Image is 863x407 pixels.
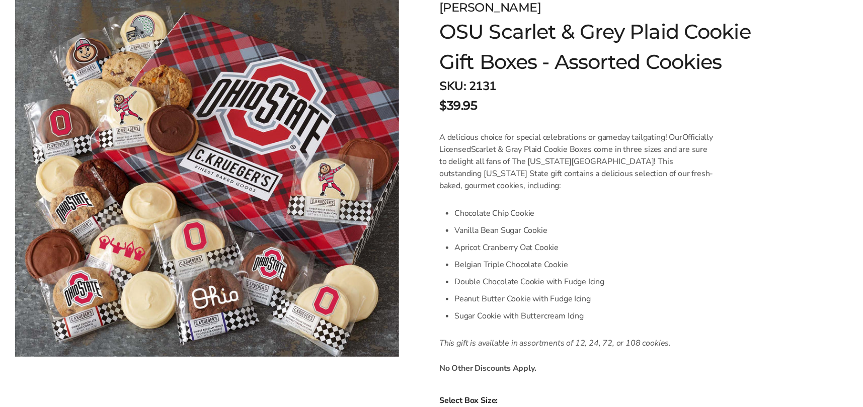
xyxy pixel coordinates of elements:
[439,394,838,406] span: Select Box Size:
[439,131,715,192] p: A delicious choice for special celebrations or gameday tailgating! Our Scarlet & Gray Plaid Cooki...
[439,363,536,374] strong: No Other Discounts Apply.
[454,222,715,239] li: Vanilla Bean Sugar Cookie
[469,78,496,94] span: 2131
[439,338,671,349] em: This gift is available in assortments of 12, 24, 72, or 108 cookies.
[454,290,715,307] li: Peanut Butter Cookie with Fudge Icing
[439,78,466,94] strong: SKU:
[439,17,760,77] h1: OSU Scarlet & Grey Plaid Cookie Gift Boxes - Assorted Cookies
[439,132,713,155] span: Officially Licensed
[454,256,715,273] li: Belgian Triple Chocolate Cookie
[454,205,715,222] li: Chocolate Chip Cookie
[454,239,715,256] li: Apricot Cranberry Oat Cookie
[454,307,715,324] li: Sugar Cookie with Buttercream Icing
[454,273,715,290] li: Double Chocolate Cookie with Fudge Icing
[439,97,477,115] span: $39.95
[8,369,104,399] iframe: Sign Up via Text for Offers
